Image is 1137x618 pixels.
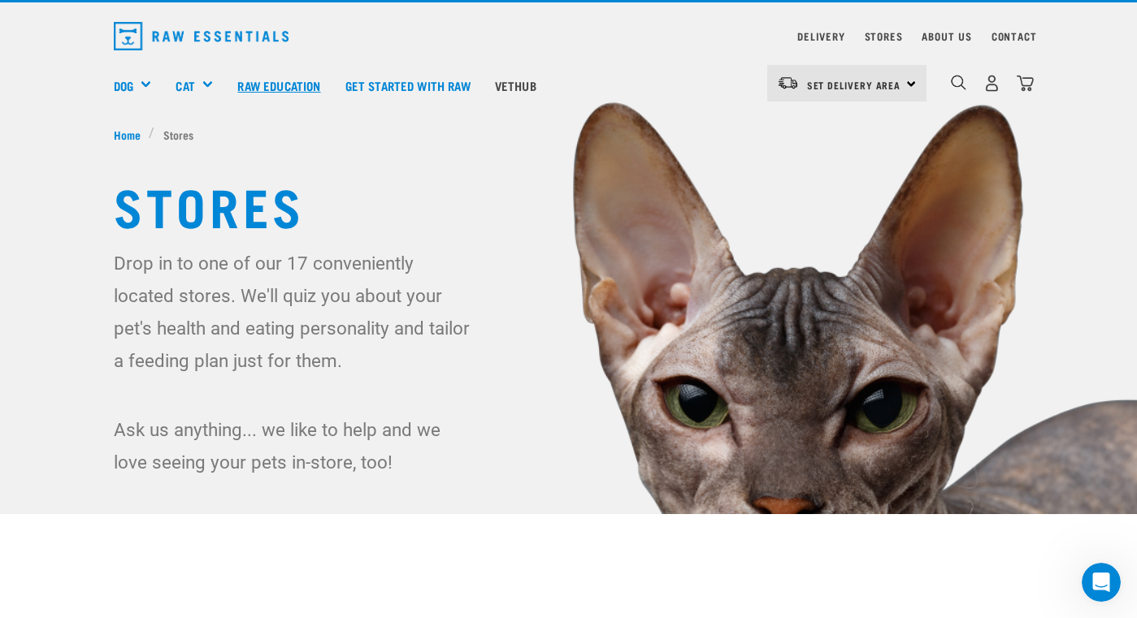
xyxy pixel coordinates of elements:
[922,33,971,39] a: About Us
[114,175,1024,234] h1: Stores
[333,53,483,118] a: Get started with Raw
[101,15,1037,57] nav: dropdown navigation
[865,33,903,39] a: Stores
[225,53,332,118] a: Raw Education
[797,33,844,39] a: Delivery
[483,53,549,118] a: Vethub
[1017,75,1034,92] img: home-icon@2x.png
[114,247,478,377] p: Drop in to one of our 17 conveniently located stores. We'll quiz you about your pet's health and ...
[807,82,901,88] span: Set Delivery Area
[114,126,141,143] span: Home
[983,75,1000,92] img: user.png
[951,75,966,90] img: home-icon-1@2x.png
[992,33,1037,39] a: Contact
[1082,563,1121,602] iframe: Intercom live chat
[176,76,194,95] a: Cat
[114,126,1024,143] nav: breadcrumbs
[114,76,133,95] a: Dog
[114,22,289,50] img: Raw Essentials Logo
[114,413,478,478] p: Ask us anything... we like to help and we love seeing your pets in-store, too!
[114,126,150,143] a: Home
[777,76,799,90] img: van-moving.png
